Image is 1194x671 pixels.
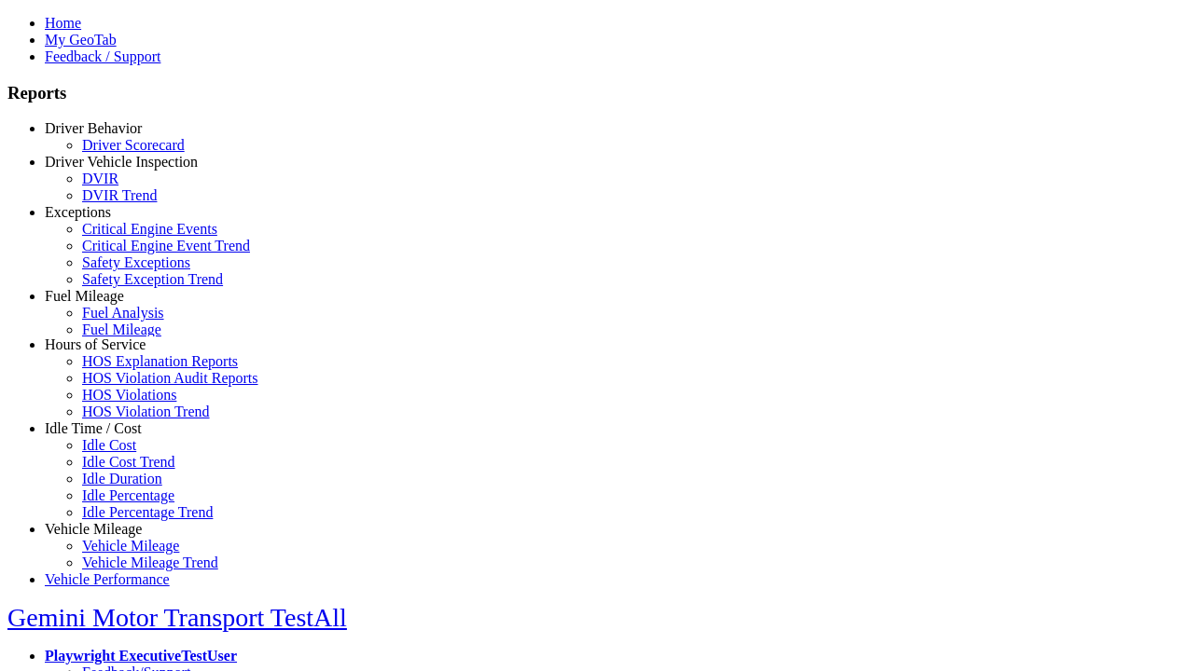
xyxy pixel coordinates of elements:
[45,648,237,664] a: Playwright ExecutiveTestUser
[82,504,213,520] a: Idle Percentage Trend
[82,454,175,470] a: Idle Cost Trend
[45,571,170,587] a: Vehicle Performance
[82,322,161,337] a: Fuel Mileage
[82,555,218,570] a: Vehicle Mileage Trend
[82,353,238,369] a: HOS Explanation Reports
[45,120,142,136] a: Driver Behavior
[82,471,162,486] a: Idle Duration
[45,521,142,537] a: Vehicle Mileage
[82,137,185,153] a: Driver Scorecard
[82,238,250,253] a: Critical Engine Event Trend
[45,204,111,220] a: Exceptions
[45,288,124,304] a: Fuel Mileage
[82,187,157,203] a: DVIR Trend
[82,437,136,453] a: Idle Cost
[82,404,210,419] a: HOS Violation Trend
[45,154,198,170] a: Driver Vehicle Inspection
[82,487,174,503] a: Idle Percentage
[7,83,1187,103] h3: Reports
[45,420,142,436] a: Idle Time / Cost
[82,254,190,270] a: Safety Exceptions
[82,387,176,403] a: HOS Violations
[45,32,117,48] a: My GeoTab
[45,15,81,31] a: Home
[82,221,217,237] a: Critical Engine Events
[82,538,179,554] a: Vehicle Mileage
[82,305,164,321] a: Fuel Analysis
[82,370,258,386] a: HOS Violation Audit Reports
[82,271,223,287] a: Safety Exception Trend
[82,171,118,186] a: DVIR
[45,48,160,64] a: Feedback / Support
[7,603,347,632] a: Gemini Motor Transport TestAll
[45,336,146,352] a: Hours of Service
